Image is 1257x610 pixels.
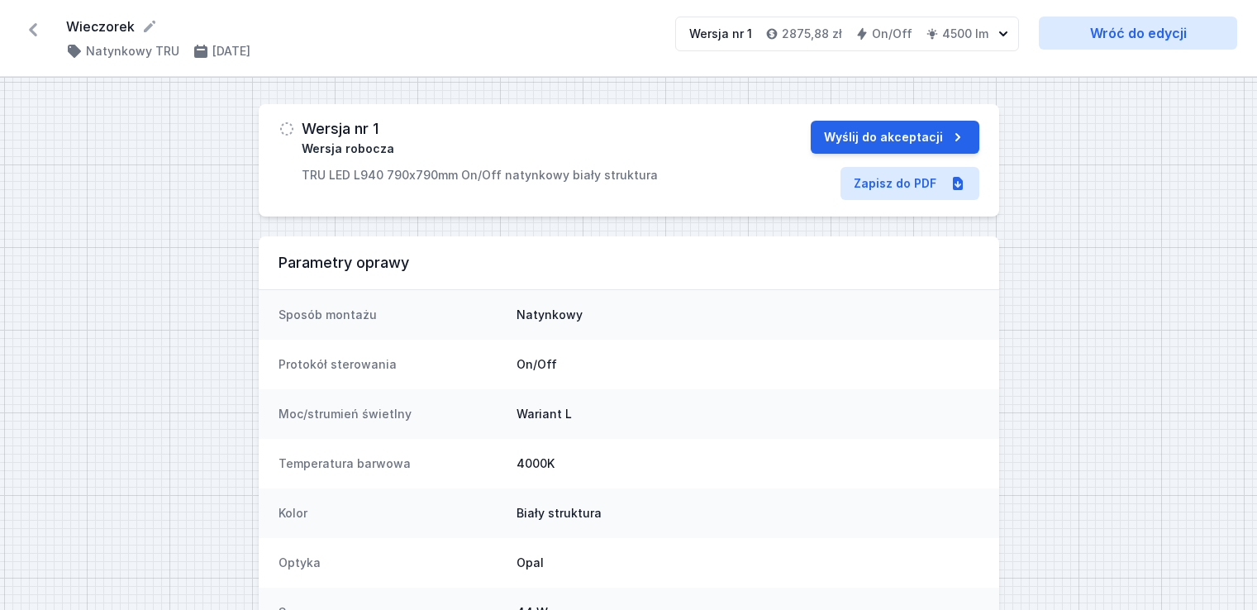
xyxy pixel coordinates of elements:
[302,121,379,137] h3: Wersja nr 1
[279,555,503,571] dt: Optyka
[1039,17,1237,50] a: Wróć do edycji
[279,307,503,323] dt: Sposób montażu
[279,455,503,472] dt: Temperatura barwowa
[517,505,979,522] dd: Biały struktura
[517,455,979,472] dd: 4000K
[811,121,979,154] button: Wyślij do akceptacji
[689,26,752,42] div: Wersja nr 1
[66,17,655,36] form: Wieczorek
[517,356,979,373] dd: On/Off
[675,17,1019,51] button: Wersja nr 12875,88 złOn/Off4500 lm
[517,406,979,422] dd: Wariant L
[517,307,979,323] dd: Natynkowy
[141,18,158,35] button: Edytuj nazwę projektu
[782,26,842,42] h4: 2875,88 zł
[279,505,503,522] dt: Kolor
[279,356,503,373] dt: Protokół sterowania
[517,555,979,571] dd: Opal
[302,167,658,183] p: TRU LED L940 790x790mm On/Off natynkowy biały struktura
[872,26,912,42] h4: On/Off
[212,43,250,60] h4: [DATE]
[302,141,394,157] span: Wersja robocza
[279,406,503,422] dt: Moc/strumień świetlny
[279,253,979,273] h3: Parametry oprawy
[942,26,988,42] h4: 4500 lm
[86,43,179,60] h4: Natynkowy TRU
[279,121,295,137] img: draft.svg
[840,167,979,200] a: Zapisz do PDF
